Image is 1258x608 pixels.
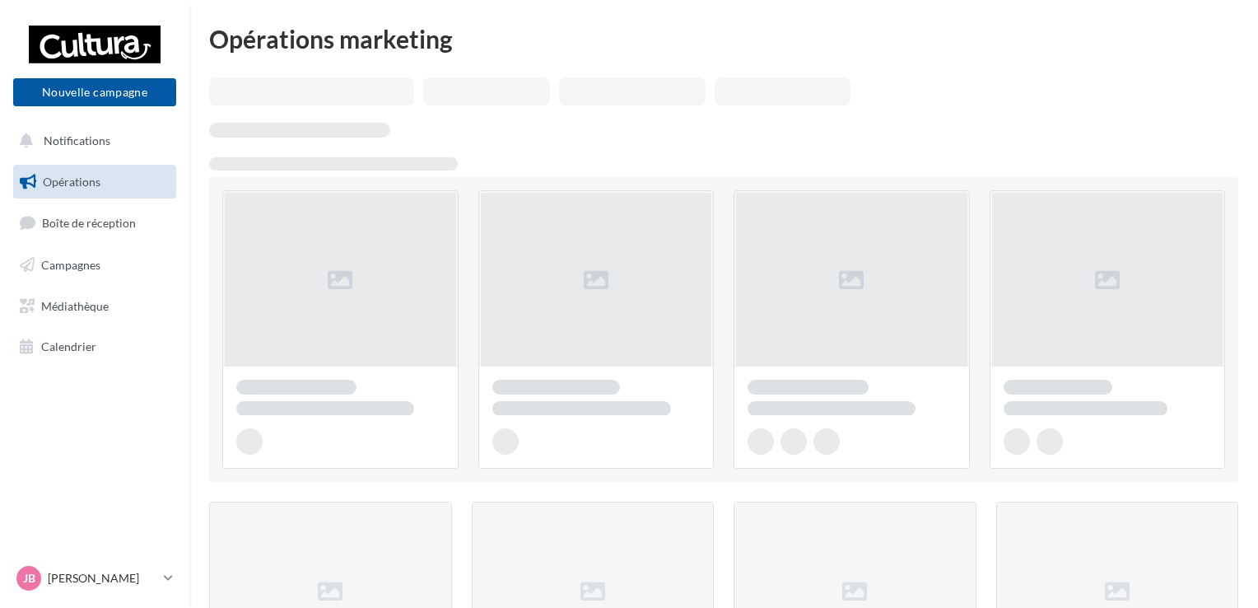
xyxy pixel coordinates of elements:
span: Boîte de réception [42,216,136,230]
p: [PERSON_NAME] [48,570,157,587]
a: Calendrier [10,330,179,364]
span: Calendrier [41,339,96,353]
a: Boîte de réception [10,205,179,241]
a: Opérations [10,165,179,199]
span: Médiathèque [41,298,109,312]
a: Campagnes [10,248,179,283]
span: Notifications [44,133,110,147]
a: Médiathèque [10,289,179,324]
span: Opérations [43,175,100,189]
button: Notifications [10,124,173,158]
button: Nouvelle campagne [13,78,176,106]
div: Opérations marketing [209,26,1238,51]
a: JB [PERSON_NAME] [13,563,176,594]
span: JB [23,570,35,587]
span: Campagnes [41,258,100,272]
